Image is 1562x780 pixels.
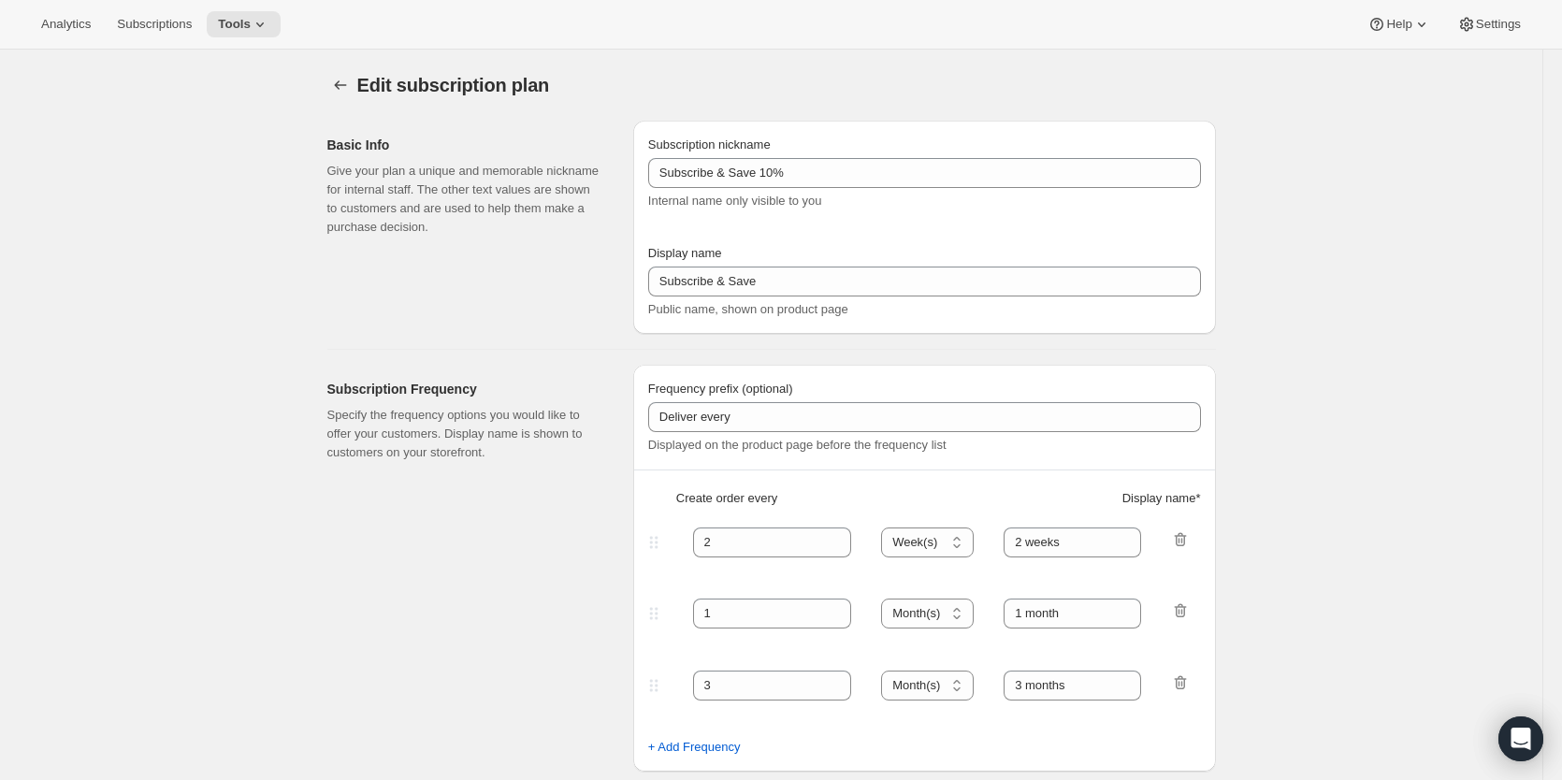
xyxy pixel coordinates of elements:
span: + Add Frequency [648,738,741,757]
p: Specify the frequency options you would like to offer your customers. Display name is shown to cu... [327,406,603,462]
span: Frequency prefix (optional) [648,382,793,396]
h2: Basic Info [327,136,603,154]
span: Display name * [1122,489,1201,508]
button: Settings [1446,11,1532,37]
span: Subscriptions [117,17,192,32]
span: Help [1386,17,1411,32]
button: Tools [207,11,281,37]
p: Give your plan a unique and memorable nickname for internal staff. The other text values are show... [327,162,603,237]
button: Help [1356,11,1441,37]
button: Subscription plans [327,72,354,98]
span: Create order every [676,489,777,508]
span: Analytics [41,17,91,32]
span: Tools [218,17,251,32]
div: Open Intercom Messenger [1498,716,1543,761]
button: + Add Frequency [637,732,752,762]
input: 1 month [1004,599,1141,628]
input: 1 month [1004,671,1141,701]
span: Display name [648,246,722,260]
span: Displayed on the product page before the frequency list [648,438,947,452]
input: Subscribe & Save [648,158,1201,188]
span: Internal name only visible to you [648,194,822,208]
input: Subscribe & Save [648,267,1201,296]
span: Subscription nickname [648,137,771,152]
button: Analytics [30,11,102,37]
h2: Subscription Frequency [327,380,603,398]
input: 1 month [1004,527,1141,557]
span: Public name, shown on product page [648,302,848,316]
span: Settings [1476,17,1521,32]
input: Deliver every [648,402,1201,432]
button: Subscriptions [106,11,203,37]
span: Edit subscription plan [357,75,550,95]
